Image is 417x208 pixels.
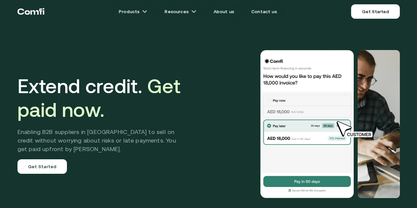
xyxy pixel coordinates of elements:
[358,50,400,198] img: Would you like to pay this AED 18,000.00 invoice?
[157,5,204,18] a: Resourcesarrow icons
[332,120,380,139] img: cursor
[142,9,147,14] img: arrow icons
[111,5,155,18] a: Productsarrow icons
[243,5,285,18] a: Contact us
[17,74,186,122] h1: Extend credit.
[17,128,186,153] h2: Enabling B2B suppliers in [GEOGRAPHIC_DATA] to sell on credit without worrying about risks or lat...
[17,159,67,174] a: Get Started
[351,4,400,19] a: Get Started
[259,50,355,198] img: Would you like to pay this AED 18,000.00 invoice?
[191,9,196,14] img: arrow icons
[17,2,45,21] a: Return to the top of the Comfi home page
[206,5,242,18] a: About us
